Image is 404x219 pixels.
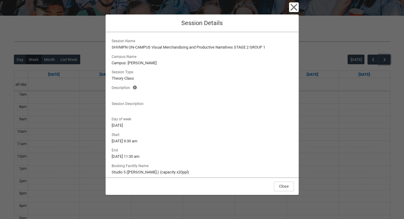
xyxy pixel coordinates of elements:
span: End [112,146,120,153]
button: Close [289,2,299,12]
lightning-formatted-text: SHVMPN ON-CAMPUS Visual Merchandising and Productive Narratives STAGE 2 GROUP 1 [112,44,293,50]
button: Close [274,182,294,191]
span: Start [112,131,122,138]
lightning-formatted-text: Studio 5 ([PERSON_NAME].) (capacity x20ppl) [112,169,293,175]
span: Session Details [181,19,223,27]
lightning-formatted-text: Campus: [PERSON_NAME] [112,60,293,66]
span: Session Description [112,100,146,106]
span: Booking Facility Name [112,162,151,169]
span: Session Type [112,68,135,75]
lightning-formatted-text: [DATE] 9:30 am [112,138,293,144]
span: Description [112,84,132,90]
span: Session Name [112,37,138,44]
span: Campus Name [112,53,139,59]
lightning-formatted-text: [DATE] 11:30 am [112,154,293,160]
lightning-formatted-text: Theory Class [112,75,293,81]
lightning-formatted-text: [DATE] [112,122,293,129]
span: Day of week [112,115,134,122]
